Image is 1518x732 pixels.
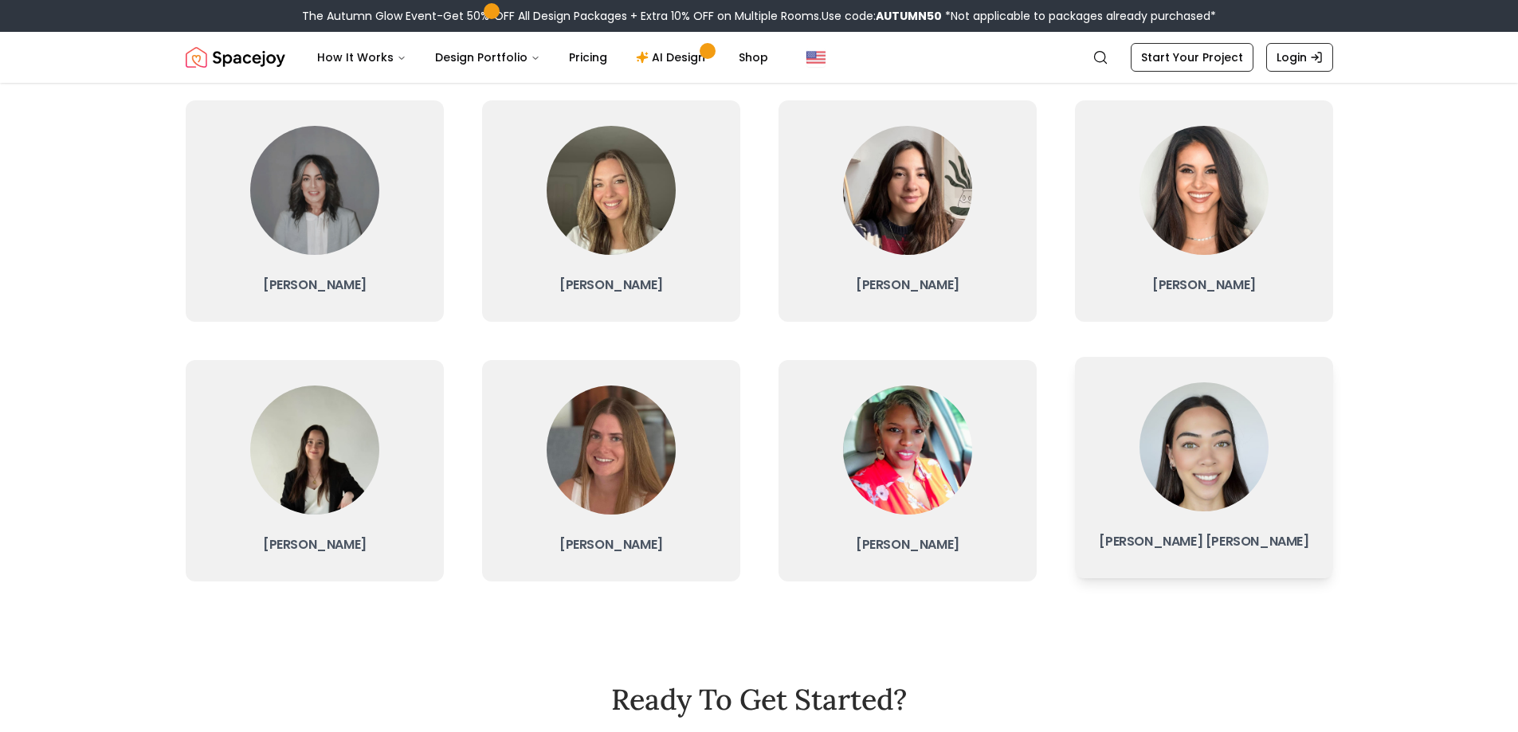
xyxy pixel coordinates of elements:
[186,32,1333,83] nav: Global
[779,100,1037,322] a: Maria[PERSON_NAME]
[1139,126,1269,255] img: Angela
[482,360,740,581] a: Emily[PERSON_NAME]
[495,274,728,296] h3: [PERSON_NAME]
[726,41,781,73] a: Shop
[1139,382,1269,511] img: Cassandra
[1088,530,1320,553] h3: [PERSON_NAME] [PERSON_NAME]
[186,100,444,322] a: Kaitlyn[PERSON_NAME]
[843,126,972,255] img: Maria
[495,534,728,556] h3: [PERSON_NAME]
[623,41,723,73] a: AI Design
[1088,274,1320,296] h3: [PERSON_NAME]
[1131,43,1253,72] a: Start Your Project
[1266,43,1333,72] a: Login
[547,126,676,255] img: Sarah
[304,41,781,73] nav: Main
[791,274,1024,296] h3: [PERSON_NAME]
[1075,357,1333,578] a: Cassandra[PERSON_NAME] [PERSON_NAME]
[547,386,676,515] img: Emily
[806,48,826,67] img: United States
[876,8,942,24] b: AUTUMN50
[843,386,972,515] img: Crystal
[198,274,431,296] h3: [PERSON_NAME]
[302,8,1216,24] div: The Autumn Glow Event-Get 50% OFF All Design Packages + Extra 10% OFF on Multiple Rooms.
[556,41,620,73] a: Pricing
[779,360,1037,581] a: Crystal[PERSON_NAME]
[942,8,1216,24] span: *Not applicable to packages already purchased*
[186,41,285,73] img: Spacejoy Logo
[1075,100,1333,322] a: Angela[PERSON_NAME]
[250,386,379,515] img: Grazia
[304,41,419,73] button: How It Works
[186,41,285,73] a: Spacejoy
[822,8,942,24] span: Use code:
[186,360,444,581] a: Grazia[PERSON_NAME]
[422,41,553,73] button: Design Portfolio
[198,534,431,556] h3: [PERSON_NAME]
[611,683,907,715] h2: Ready To Get Started?
[482,100,740,322] a: Sarah[PERSON_NAME]
[791,534,1024,556] h3: [PERSON_NAME]
[250,126,379,255] img: Kaitlyn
